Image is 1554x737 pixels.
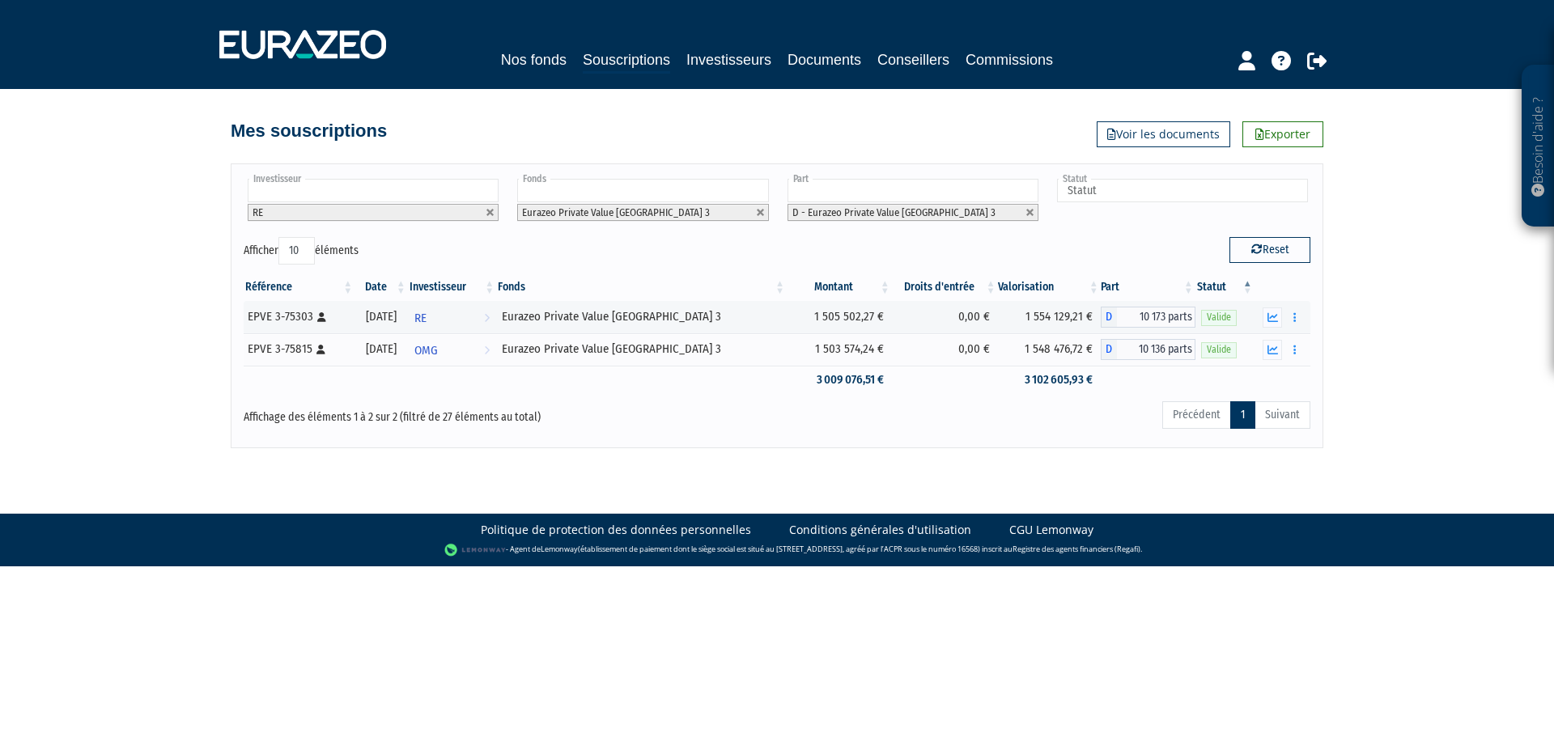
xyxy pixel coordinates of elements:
th: Montant: activer pour trier la colonne par ordre croissant [787,273,892,301]
div: [DATE] [360,341,401,358]
a: CGU Lemonway [1009,522,1093,538]
span: Valide [1201,342,1237,358]
a: Voir les documents [1097,121,1230,147]
a: Lemonway [541,544,578,554]
div: Eurazeo Private Value [GEOGRAPHIC_DATA] 3 [502,308,781,325]
div: EPVE 3-75303 [248,308,349,325]
a: Souscriptions [583,49,670,74]
th: Statut : activer pour trier la colonne par ordre d&eacute;croissant [1195,273,1255,301]
div: Affichage des éléments 1 à 2 sur 2 (filtré de 27 éléments au total) [244,400,674,426]
span: 10 136 parts [1117,339,1195,360]
div: - Agent de (établissement de paiement dont le siège social est situé au [STREET_ADDRESS], agréé p... [16,542,1538,558]
td: 1 503 574,24 € [787,333,892,366]
button: Reset [1229,237,1310,263]
th: Date: activer pour trier la colonne par ordre croissant [355,273,407,301]
span: D - Eurazeo Private Value [GEOGRAPHIC_DATA] 3 [792,206,996,218]
a: Conditions générales d'utilisation [789,522,971,538]
div: [DATE] [360,308,401,325]
span: D [1101,307,1117,328]
span: OMG [414,336,438,366]
a: RE [408,301,497,333]
a: Commissions [966,49,1053,71]
i: [Français] Personne physique [317,312,326,322]
div: Eurazeo Private Value [GEOGRAPHIC_DATA] 3 [502,341,781,358]
td: 1 505 502,27 € [787,301,892,333]
span: 10 173 parts [1117,307,1195,328]
span: Valide [1201,310,1237,325]
span: D [1101,339,1117,360]
a: Politique de protection des données personnelles [481,522,751,538]
a: Nos fonds [501,49,567,71]
select: Afficheréléments [278,237,315,265]
label: Afficher éléments [244,237,359,265]
span: RE [414,303,427,333]
a: Conseillers [877,49,949,71]
td: 3 009 076,51 € [787,366,892,394]
img: logo-lemonway.png [444,542,507,558]
th: Valorisation: activer pour trier la colonne par ordre croissant [998,273,1101,301]
h4: Mes souscriptions [231,121,387,141]
a: Exporter [1242,121,1323,147]
div: D - Eurazeo Private Value Europe 3 [1101,307,1195,328]
span: RE [253,206,263,218]
th: Droits d'entrée: activer pour trier la colonne par ordre croissant [892,273,998,301]
td: 3 102 605,93 € [998,366,1101,394]
i: Voir l'investisseur [484,303,490,333]
td: 1 548 476,72 € [998,333,1101,366]
a: Investisseurs [686,49,771,71]
i: [Français] Personne physique [316,345,325,354]
td: 0,00 € [892,301,998,333]
th: Investisseur: activer pour trier la colonne par ordre croissant [408,273,497,301]
td: 0,00 € [892,333,998,366]
a: Documents [788,49,861,71]
th: Référence : activer pour trier la colonne par ordre croissant [244,273,355,301]
img: 1732889491-logotype_eurazeo_blanc_rvb.png [219,30,386,59]
div: EPVE 3-75815 [248,341,349,358]
a: 1 [1230,401,1255,429]
span: Eurazeo Private Value [GEOGRAPHIC_DATA] 3 [522,206,710,218]
td: 1 554 129,21 € [998,301,1101,333]
a: Registre des agents financiers (Regafi) [1013,544,1140,554]
i: Voir l'investisseur [484,336,490,366]
p: Besoin d'aide ? [1529,74,1548,219]
a: OMG [408,333,497,366]
th: Fonds: activer pour trier la colonne par ordre croissant [496,273,787,301]
th: Part: activer pour trier la colonne par ordre croissant [1101,273,1195,301]
div: D - Eurazeo Private Value Europe 3 [1101,339,1195,360]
